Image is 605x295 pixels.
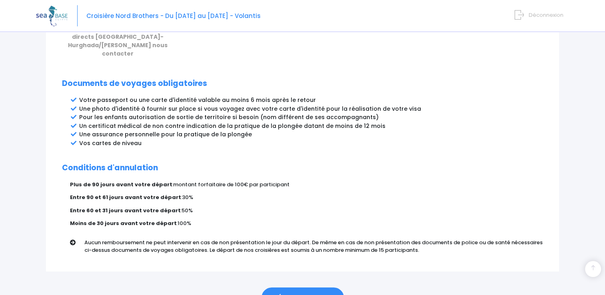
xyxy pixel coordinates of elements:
[70,193,543,201] p: :
[178,219,191,227] span: 100%
[470,24,505,32] span: Selon dispo
[70,219,177,227] strong: Moins de 30 jours avant votre départ
[86,12,261,20] span: Croisière Nord Brothers - Du [DATE] au [DATE] - Volantis
[84,239,549,254] p: Aucun remboursement ne peut intervenir en cas de non présentation le jour du départ. De même en c...
[62,16,173,58] p: Vos vols
[182,193,193,201] span: 30%
[70,193,181,201] strong: Entre 90 et 61 jours avant votre départ
[70,207,181,214] strong: Entre 60 et 31 jours avant votre départ
[70,207,543,215] p: :
[79,122,543,130] li: Un certificat médical de non contre indication de la pratique de la plongée datant de moins de 12...
[335,24,393,32] span: 60€/pers/semaine
[79,139,543,147] li: Vos cartes de niveau
[70,219,543,227] p: :
[79,113,543,122] li: Pour les enfants autorisation de sortie de territoire si besoin (nom différent de ses accompagnants)
[173,181,290,188] span: montant forfaitaire de 100€ par participant
[79,130,543,139] li: Une assurance personnelle pour la pratique de la plongée
[70,181,543,189] p: :
[529,11,563,19] span: Déconnexion
[212,24,270,32] span: 50€/pers/semaine
[79,105,543,113] li: Une photo d'identité à fournir sur place si vous voyagez avec votre carte d'identité pour la réal...
[68,24,168,58] span: Pour réserver des vols charters directs [GEOGRAPHIC_DATA]-Hurghada/[PERSON_NAME] nous contacter
[62,163,543,173] h2: Conditions d'annulation
[79,96,543,104] li: Votre passeport ou une carte d'identité valable au moins 6 mois après le retour
[182,207,193,214] span: 50%
[70,181,172,188] strong: Plus de 90 jours avant votre départ
[62,79,543,88] h2: Documents de voyages obligatoires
